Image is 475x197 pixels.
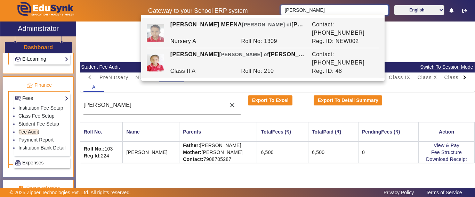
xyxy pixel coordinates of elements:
div: Roll No. [84,128,102,136]
a: Dashboard [23,44,53,51]
a: View & Pay [434,143,459,148]
span: Class IX [389,75,410,80]
a: Institution Bank Detail [18,145,65,151]
div: Nursery A [167,37,237,45]
mat-card-header: Student Fee Audit [80,62,475,72]
h2: Administrator [18,24,59,33]
div: Name [126,128,139,136]
a: Fee Structure [431,149,462,155]
div: PendingFees (₹) [362,128,400,136]
div: TotalPaid (₹) [312,128,341,136]
span: [PERSON_NAME] of [219,52,269,57]
a: Terms of Service [422,188,465,197]
a: Payment Report [18,137,54,143]
a: Institution Fee Setup [18,105,63,111]
span: PreNursery [99,75,128,80]
span: Switch To Session Mode [420,63,473,71]
a: Administrator [0,22,76,36]
h2: [GEOGRAPHIC_DATA] [80,55,475,62]
div: PendingFees (₹) [362,128,414,136]
div: TotalFees (₹) [261,128,291,136]
td: 6,500 [308,142,358,163]
div: Reg. ID: 48 [308,67,379,75]
td: [PERSON_NAME] [PERSON_NAME] 7908705287 [179,142,257,163]
div: Roll No: 1309 [237,37,308,45]
strong: Contact: [183,156,203,162]
a: Fee Audit [18,129,39,135]
input: Search [281,5,388,15]
span: Class X [417,75,437,80]
td: 6,500 [257,142,308,163]
img: fcadd017-6daa-406a-8a84-acb300e1dba3 [147,54,164,71]
a: Class Fee Setup [18,113,55,119]
div: Roll No. [84,128,119,136]
th: Parents [179,122,257,142]
th: Action [418,122,475,142]
strong: Mother: [183,149,201,155]
td: 0 [358,142,418,163]
h5: Gateway to your School ERP system [123,7,274,15]
span: [PERSON_NAME] of [242,22,292,27]
strong: Roll No.: [84,146,105,152]
span: Class XI [444,75,466,80]
span: Expenses [22,160,43,165]
div: TotalPaid (₹) [312,128,354,136]
img: communication.png [18,186,24,192]
a: Expenses [15,159,69,167]
div: Contact: [PHONE_NUMBER] [308,50,379,67]
button: Export To Detail Summary [314,95,382,106]
strong: Reg Id: [84,153,101,159]
strong: Father: [183,143,200,148]
div: Class II A [167,67,237,75]
div: TotalFees (₹) [261,128,304,136]
h3: Dashboard [24,44,53,51]
p: Communication [8,185,70,192]
div: Roll No: 210 [237,67,308,75]
span: A [92,85,96,89]
a: Student Fee Setup [18,121,59,127]
img: Payroll.png [15,160,21,165]
div: Reg. ID: NEW002 [308,37,379,45]
img: finance.png [26,82,33,88]
div: Contact: [PHONE_NUMBER] [308,20,379,37]
mat-icon: close [229,102,236,109]
input: Search student by Name, Father name or Mother name [83,101,223,109]
div: Name [126,128,175,136]
td: 103 224 [80,142,123,163]
p: Finance [8,82,70,89]
span: Nursery [136,75,156,80]
div: [PERSON_NAME] [PERSON_NAME] [167,50,308,67]
a: Privacy Policy [380,188,417,197]
td: [PERSON_NAME] [122,142,179,163]
img: e7f35f7b-2900-4f52-a7c5-8cd0545fbfa7 [147,24,164,42]
div: [PERSON_NAME] MEENA [PERSON_NAME] [167,20,308,37]
a: Download Receipt [426,156,467,162]
button: Export To Excel [248,95,292,106]
p: © 2025 Zipper Technologies Pvt. Ltd. All rights reserved. [10,189,131,196]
